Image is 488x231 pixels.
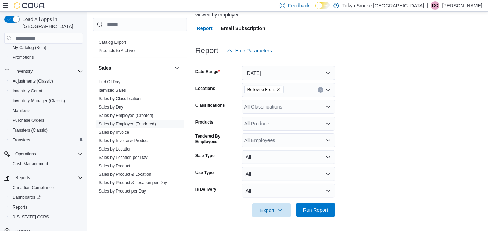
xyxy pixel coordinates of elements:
[7,159,86,169] button: Cash Management
[13,67,35,76] button: Inventory
[7,212,86,222] button: [US_STATE] CCRS
[10,213,83,221] span: Washington CCRS
[288,2,309,9] span: Feedback
[99,147,132,152] a: Sales by Location
[99,79,120,85] span: End Of Day
[195,103,225,108] label: Classifications
[13,78,53,84] span: Adjustments (Classic)
[195,133,239,145] label: Tendered By Employees
[13,161,48,167] span: Cash Management
[15,151,36,157] span: Operations
[13,174,83,182] span: Reports
[99,155,148,160] span: Sales by Location per Day
[195,170,214,175] label: Use Type
[13,55,34,60] span: Promotions
[256,203,287,217] span: Export
[10,183,83,192] span: Canadian Compliance
[318,87,323,93] button: Clear input
[99,64,172,71] button: Sales
[427,1,428,10] p: |
[195,47,218,55] h3: Report
[10,193,83,202] span: Dashboards
[10,160,51,168] a: Cash Management
[99,64,112,71] h3: Sales
[1,173,86,183] button: Reports
[13,185,54,190] span: Canadian Compliance
[15,175,30,181] span: Reports
[99,180,167,185] span: Sales by Product & Location per Day
[10,160,83,168] span: Cash Management
[1,66,86,76] button: Inventory
[99,88,126,93] a: Itemized Sales
[10,97,68,105] a: Inventory Manager (Classic)
[7,52,86,62] button: Promotions
[10,126,50,134] a: Transfers (Classic)
[99,163,130,168] a: Sales by Product
[276,87,280,92] button: Remove Belleville Front from selection in this group
[242,150,335,164] button: All
[99,172,151,177] a: Sales by Product & Location
[10,106,33,115] a: Manifests
[13,45,46,50] span: My Catalog (Beta)
[247,86,275,93] span: Belleville Front
[99,48,135,53] a: Products to Archive
[13,195,41,200] span: Dashboards
[13,150,39,158] button: Operations
[99,138,149,143] a: Sales by Invoice & Product
[99,189,146,194] a: Sales by Product per Day
[195,69,220,75] label: Date Range
[10,136,83,144] span: Transfers
[99,48,135,54] span: Products to Archive
[10,43,83,52] span: My Catalog (Beta)
[7,86,86,96] button: Inventory Count
[303,206,328,213] span: Run Report
[99,104,123,110] span: Sales by Day
[7,125,86,135] button: Transfers (Classic)
[10,43,49,52] a: My Catalog (Beta)
[10,203,83,211] span: Reports
[235,47,272,54] span: Hide Parameters
[10,126,83,134] span: Transfers (Classic)
[10,77,83,85] span: Adjustments (Classic)
[343,1,424,10] p: Tokyo Smoke [GEOGRAPHIC_DATA]
[7,106,86,115] button: Manifests
[10,116,83,125] span: Purchase Orders
[173,204,181,212] button: Taxes
[13,204,27,210] span: Reports
[7,183,86,192] button: Canadian Compliance
[224,44,275,58] button: Hide Parameters
[13,214,49,220] span: [US_STATE] CCRS
[13,98,65,104] span: Inventory Manager (Classic)
[99,146,132,152] span: Sales by Location
[99,188,146,194] span: Sales by Product per Day
[99,96,141,101] a: Sales by Classification
[325,87,331,93] button: Open list of options
[242,184,335,198] button: All
[173,64,181,72] button: Sales
[10,203,30,211] a: Reports
[7,115,86,125] button: Purchase Orders
[10,183,57,192] a: Canadian Compliance
[10,106,83,115] span: Manifests
[7,202,86,212] button: Reports
[99,121,156,126] a: Sales by Employee (Tendered)
[7,135,86,145] button: Transfers
[242,66,335,80] button: [DATE]
[99,129,129,135] span: Sales by Invoice
[432,1,438,10] span: DC
[99,79,120,84] a: End Of Day
[325,138,331,143] button: Open list of options
[244,86,284,93] span: Belleville Front
[431,1,439,10] div: Dylan Creelman
[13,88,42,94] span: Inventory Count
[93,38,187,58] div: Products
[197,21,213,35] span: Report
[13,174,33,182] button: Reports
[10,116,47,125] a: Purchase Orders
[13,137,30,143] span: Transfers
[315,2,330,9] input: Dark Mode
[195,187,216,192] label: Is Delivery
